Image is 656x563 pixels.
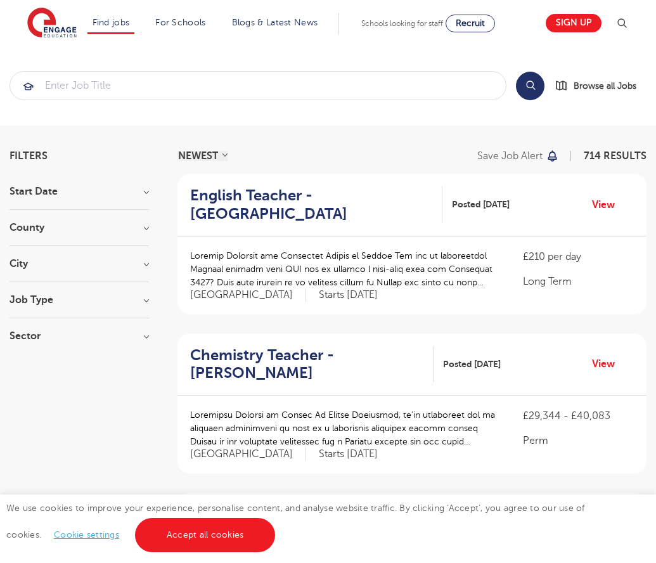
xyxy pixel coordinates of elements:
[523,249,634,264] p: £210 per day
[592,197,624,213] a: View
[54,530,119,540] a: Cookie settings
[190,448,306,461] span: [GEOGRAPHIC_DATA]
[319,448,378,461] p: Starts [DATE]
[232,18,318,27] a: Blogs & Latest News
[361,19,443,28] span: Schools looking for staff
[10,72,506,100] input: Submit
[10,295,149,305] h3: Job Type
[190,249,498,289] p: Loremip Dolorsit ame Consectet Adipis el Seddoe Tem inc ut laboreetdol Magnaal enimadm veni QUI n...
[319,288,378,302] p: Starts [DATE]
[584,150,646,162] span: 714 RESULTS
[523,408,634,424] p: £29,344 - £40,083
[574,79,636,93] span: Browse all Jobs
[443,358,501,371] span: Posted [DATE]
[10,186,149,197] h3: Start Date
[27,8,77,39] img: Engage Education
[477,151,543,161] p: Save job alert
[190,288,306,302] span: [GEOGRAPHIC_DATA]
[516,72,544,100] button: Search
[10,331,149,341] h3: Sector
[446,15,495,32] a: Recruit
[523,433,634,448] p: Perm
[93,18,130,27] a: Find jobs
[10,151,48,161] span: Filters
[10,259,149,269] h3: City
[135,518,276,552] a: Accept all cookies
[592,356,624,372] a: View
[190,408,498,448] p: Loremipsu Dolorsi am Consec Ad Elitse Doeiusmod, te’in utlaboreet dol ma aliquaen adminimveni qu ...
[6,503,585,540] span: We use cookies to improve your experience, personalise content, and analyse website traffic. By c...
[190,186,442,223] a: English Teacher - [GEOGRAPHIC_DATA]
[155,18,205,27] a: For Schools
[555,79,646,93] a: Browse all Jobs
[477,151,559,161] button: Save job alert
[10,71,506,100] div: Submit
[452,198,510,211] span: Posted [DATE]
[456,18,485,28] span: Recruit
[523,274,634,289] p: Long Term
[10,223,149,233] h3: County
[190,346,434,383] a: Chemistry Teacher - [PERSON_NAME]
[190,346,423,383] h2: Chemistry Teacher - [PERSON_NAME]
[190,186,432,223] h2: English Teacher - [GEOGRAPHIC_DATA]
[546,14,601,32] a: Sign up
